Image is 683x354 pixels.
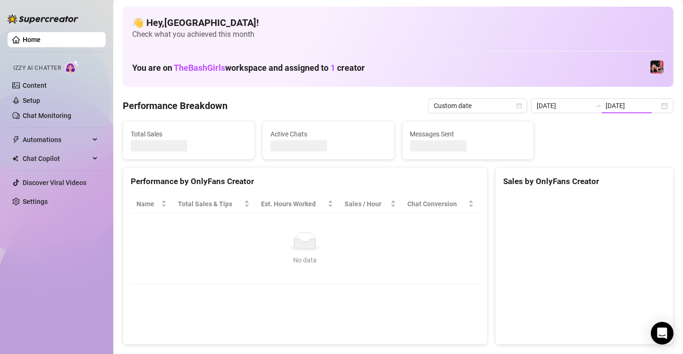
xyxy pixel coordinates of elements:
[23,112,71,119] a: Chat Monitoring
[434,99,522,113] span: Custom date
[594,102,602,110] span: to
[174,63,225,73] span: TheBashGirls
[65,60,79,74] img: AI Chatter
[594,102,602,110] span: swap-right
[123,99,228,112] h4: Performance Breakdown
[23,82,47,89] a: Content
[23,97,40,104] a: Setup
[23,151,90,166] span: Chat Copilot
[172,195,255,213] th: Total Sales & Tips
[402,195,479,213] th: Chat Conversion
[178,199,242,209] span: Total Sales & Tips
[13,64,61,73] span: Izzy AI Chatter
[8,14,78,24] img: logo-BBDzfeDw.svg
[410,129,526,139] span: Messages Sent
[651,322,674,345] div: Open Intercom Messenger
[330,63,335,73] span: 1
[12,155,18,162] img: Chat Copilot
[23,198,48,205] a: Settings
[650,60,664,74] img: Jacky
[339,195,402,213] th: Sales / Hour
[132,63,365,73] h1: You are on workspace and assigned to creator
[140,255,470,265] div: No data
[131,195,172,213] th: Name
[606,101,659,111] input: End date
[23,36,41,43] a: Home
[23,132,90,147] span: Automations
[516,103,522,109] span: calendar
[537,101,590,111] input: Start date
[132,16,664,29] h4: 👋 Hey, [GEOGRAPHIC_DATA] !
[345,199,389,209] span: Sales / Hour
[131,129,247,139] span: Total Sales
[261,199,326,209] div: Est. Hours Worked
[270,129,387,139] span: Active Chats
[407,199,466,209] span: Chat Conversion
[12,136,20,143] span: thunderbolt
[136,199,159,209] span: Name
[503,175,666,188] div: Sales by OnlyFans Creator
[23,179,86,186] a: Discover Viral Videos
[132,29,664,40] span: Check what you achieved this month
[131,175,480,188] div: Performance by OnlyFans Creator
